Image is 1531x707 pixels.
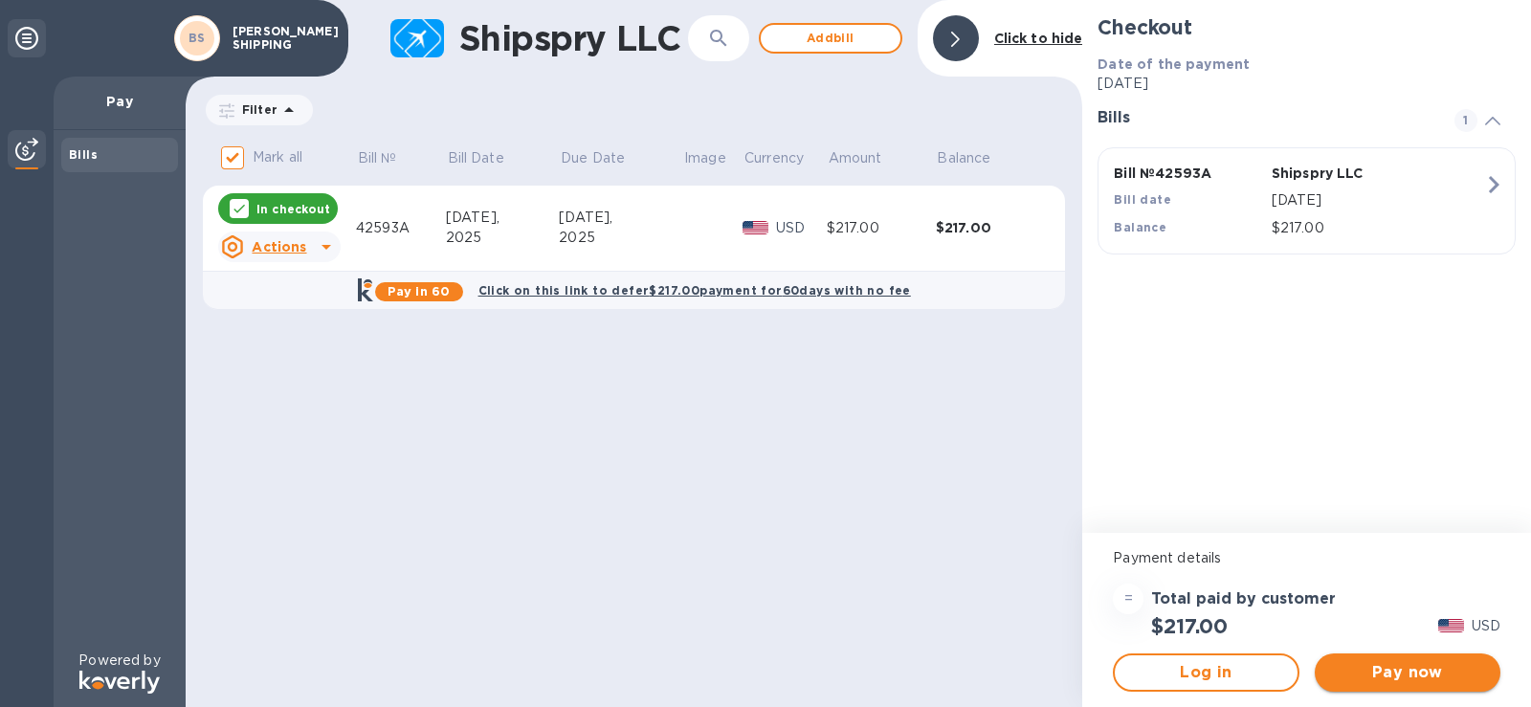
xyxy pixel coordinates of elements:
[478,283,911,298] b: Click on this link to defer $217.00 payment for 60 days with no fee
[759,23,902,54] button: Addbill
[937,148,990,168] p: Balance
[1151,614,1228,638] h2: $217.00
[776,218,827,238] p: USD
[1272,218,1484,238] p: $217.00
[559,208,682,228] div: [DATE],
[561,148,625,168] p: Due Date
[1330,661,1485,684] span: Pay now
[1454,109,1477,132] span: 1
[256,201,330,217] p: In checkout
[1113,548,1500,568] p: Payment details
[1098,74,1516,94] p: [DATE]
[1130,661,1281,684] span: Log in
[69,147,98,162] b: Bills
[79,671,160,694] img: Logo
[233,25,328,52] p: [PERSON_NAME] SHIPPING
[69,92,170,111] p: Pay
[1151,590,1336,608] h3: Total paid by customer
[1272,190,1484,210] p: [DATE]
[829,148,882,168] p: Amount
[559,228,682,248] div: 2025
[252,239,306,254] u: Actions
[78,651,160,671] p: Powered by
[1098,147,1516,254] button: Bill №42593AShipspry LLCBill date[DATE]Balance$217.00
[743,221,768,234] img: USD
[827,218,936,238] div: $217.00
[744,148,804,168] p: Currency
[1272,164,1421,183] p: Shipspry LLC
[1114,220,1166,234] b: Balance
[994,31,1083,46] b: Click to hide
[1472,616,1500,636] p: USD
[1113,584,1143,614] div: =
[1114,164,1263,183] p: Bill № 42593A
[937,148,1015,168] span: Balance
[234,101,277,118] p: Filter
[936,218,1045,237] div: $217.00
[684,148,726,168] p: Image
[358,148,422,168] span: Bill №
[388,284,450,298] b: Pay in 60
[1438,619,1464,632] img: USD
[1098,56,1250,72] b: Date of the payment
[446,208,559,228] div: [DATE],
[776,27,885,50] span: Add bill
[1098,15,1516,39] h2: Checkout
[358,148,397,168] p: Bill №
[1315,653,1500,692] button: Pay now
[356,218,446,238] div: 42593A
[446,228,559,248] div: 2025
[189,31,206,45] b: BS
[448,148,504,168] p: Bill Date
[1113,653,1298,692] button: Log in
[561,148,650,168] span: Due Date
[253,147,302,167] p: Mark all
[448,148,529,168] span: Bill Date
[829,148,907,168] span: Amount
[459,18,688,58] h1: Shipspry LLC
[1098,109,1431,127] h3: Bills
[1114,192,1171,207] b: Bill date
